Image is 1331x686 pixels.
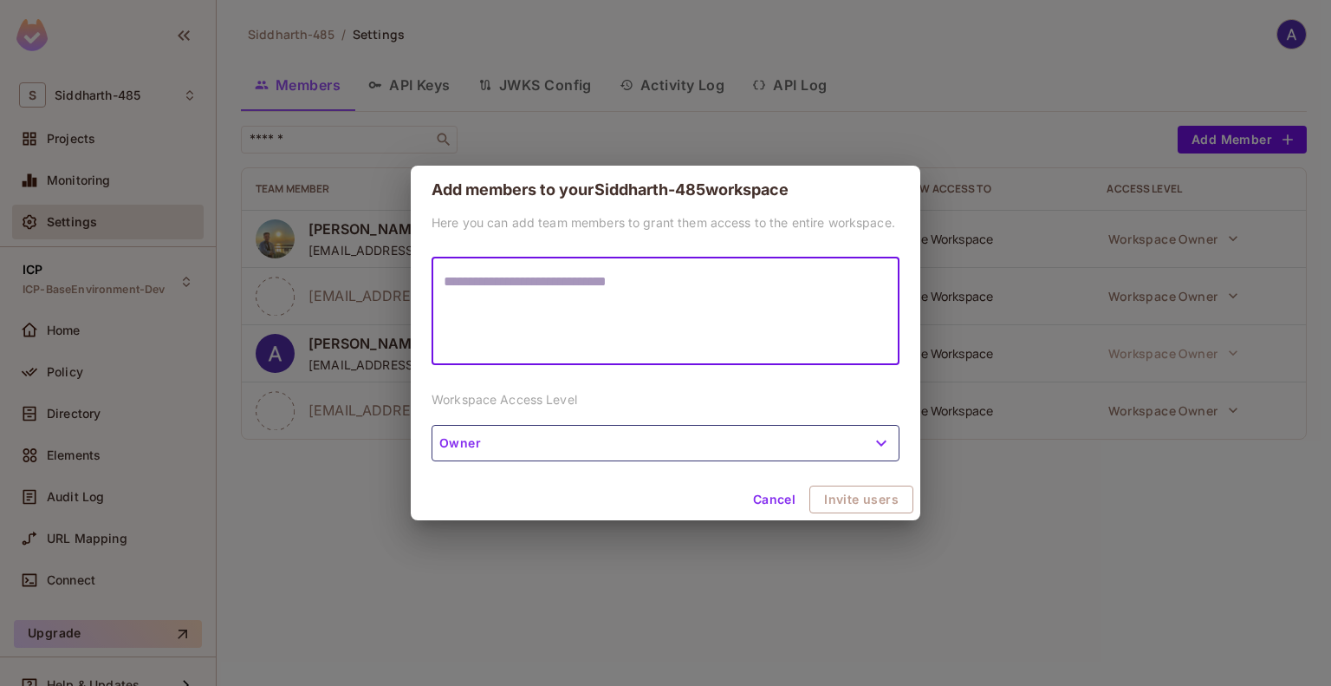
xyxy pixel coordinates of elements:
p: Workspace Access Level [432,391,899,408]
p: Here you can add team members to grant them access to the entire workspace. [432,214,899,231]
button: Owner [432,425,899,461]
button: Cancel [746,486,802,513]
button: Invite users [809,486,913,513]
h2: Add members to your Siddharth-485 workspace [411,166,920,214]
